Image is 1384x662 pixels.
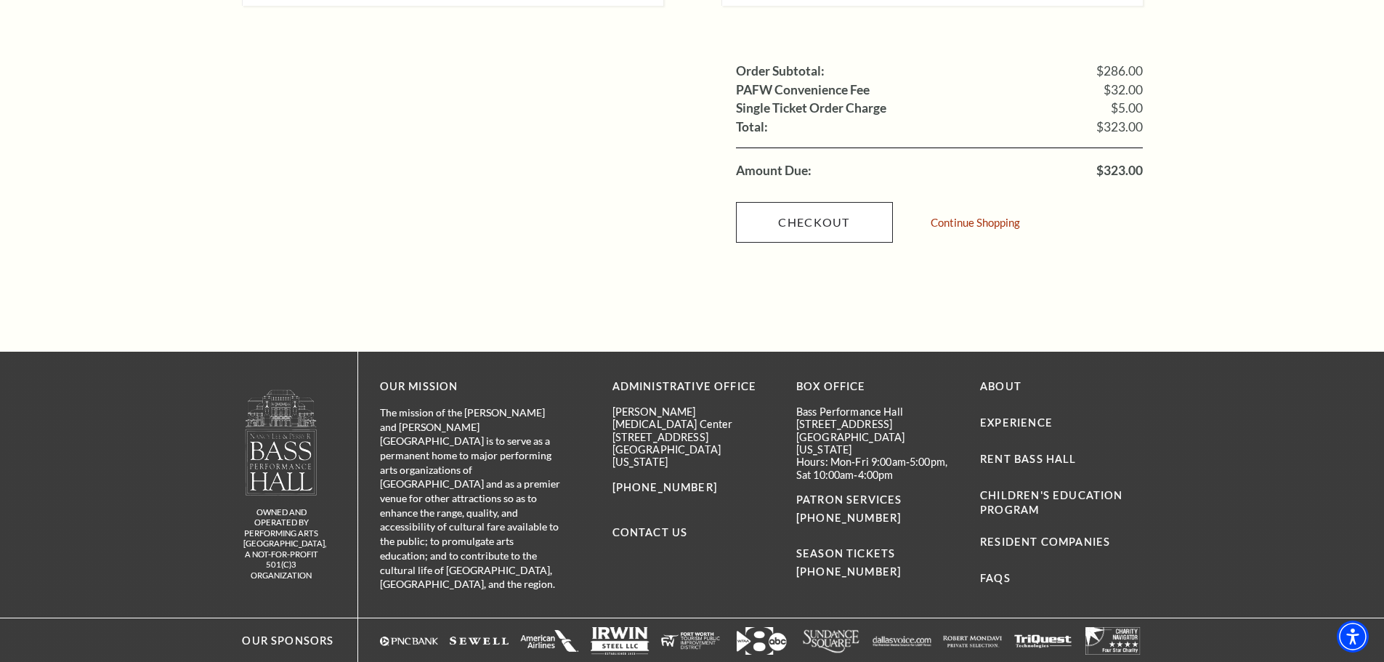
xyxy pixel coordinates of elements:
a: About [980,380,1021,392]
label: Total: [736,121,768,134]
p: Bass Performance Hall [796,405,958,418]
img: The image features a simple white background with text that appears to be a logo or brand name. [873,627,931,655]
p: SEASON TICKETS [PHONE_NUMBER] [796,528,958,582]
a: The image is completely blank or white. - open in a new tab [1084,627,1143,655]
a: The image is completely blank or white. - open in a new tab [1013,627,1072,655]
p: [PHONE_NUMBER] [612,479,774,497]
a: Rent Bass Hall [980,453,1076,465]
img: The image is completely blank or white. [661,627,720,655]
a: FAQs [980,572,1011,584]
a: Logo of Sundance Square, featuring stylized text in white. - open in a new tab [802,627,861,655]
img: Logo featuring the number "8" with an arrow and "abc" in a modern design. [732,627,790,655]
a: Resident Companies [980,536,1110,548]
a: Contact Us [612,526,688,538]
img: owned and operated by Performing Arts Fort Worth, A NOT-FOR-PROFIT 501(C)3 ORGANIZATION [244,389,318,496]
p: [STREET_ADDRESS] [796,418,958,430]
img: The image is completely blank or white. [450,627,509,655]
a: Logo of Irwin Steel LLC, featuring the company name in bold letters with a simple design. - open ... [591,627,649,655]
a: Children's Education Program [980,489,1122,516]
p: [GEOGRAPHIC_DATA][US_STATE] [796,431,958,456]
label: Order Subtotal: [736,65,825,78]
a: The image is completely blank or white. - open in a new tab [450,627,509,655]
span: $32.00 [1104,84,1143,97]
span: $323.00 [1096,164,1143,177]
span: $5.00 [1111,102,1143,115]
a: Logo of PNC Bank in white text with a triangular symbol. - open in a new tab - target website may... [380,627,439,655]
p: [PERSON_NAME][MEDICAL_DATA] Center [612,405,774,431]
span: $323.00 [1096,121,1143,134]
img: Logo of Sundance Square, featuring stylized text in white. [802,627,861,655]
label: Amount Due: [736,164,812,177]
p: OUR MISSION [380,378,562,396]
img: The image is completely blank or white. [520,627,579,655]
p: [STREET_ADDRESS] [612,431,774,443]
img: The image is completely blank or white. [1084,627,1143,655]
label: Single Ticket Order Charge [736,102,886,115]
a: Logo featuring the number "8" with an arrow and "abc" in a modern design. - open in a new tab [732,627,790,655]
label: PAFW Convenience Fee [736,84,870,97]
p: BOX OFFICE [796,378,958,396]
img: The image is completely blank or white. [1013,627,1072,655]
a: The image is completely blank or white. - open in a new tab [943,627,1002,655]
img: Logo of PNC Bank in white text with a triangular symbol. [380,627,439,655]
p: owned and operated by Performing Arts [GEOGRAPHIC_DATA], A NOT-FOR-PROFIT 501(C)3 ORGANIZATION [243,507,320,581]
img: The image is completely blank or white. [943,627,1002,655]
p: Hours: Mon-Fri 9:00am-5:00pm, Sat 10:00am-4:00pm [796,456,958,481]
a: Experience [980,416,1053,429]
p: The mission of the [PERSON_NAME] and [PERSON_NAME][GEOGRAPHIC_DATA] is to serve as a permanent ho... [380,405,562,592]
a: Continue Shopping [931,217,1020,228]
a: The image features a simple white background with text that appears to be a logo or brand name. -... [873,627,931,655]
p: [GEOGRAPHIC_DATA][US_STATE] [612,443,774,469]
a: Checkout [736,202,893,243]
a: The image is completely blank or white. - open in a new tab [520,627,579,655]
p: PATRON SERVICES [PHONE_NUMBER] [796,491,958,528]
span: $286.00 [1096,65,1143,78]
p: Our Sponsors [228,632,333,650]
div: Accessibility Menu [1337,621,1369,653]
p: Administrative Office [612,378,774,396]
img: Logo of Irwin Steel LLC, featuring the company name in bold letters with a simple design. [591,627,649,655]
